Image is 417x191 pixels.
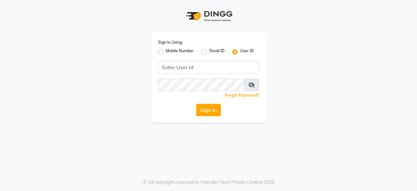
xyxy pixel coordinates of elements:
[240,48,254,56] label: User ID
[158,79,244,91] input: Username
[225,93,259,98] a: Forgot Password?
[158,61,259,73] input: Username
[209,48,224,56] label: Email ID
[158,40,183,45] label: Sign In Using:
[182,7,235,26] img: logo1.svg
[196,104,221,116] button: Sign In
[166,48,194,56] label: Mobile Number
